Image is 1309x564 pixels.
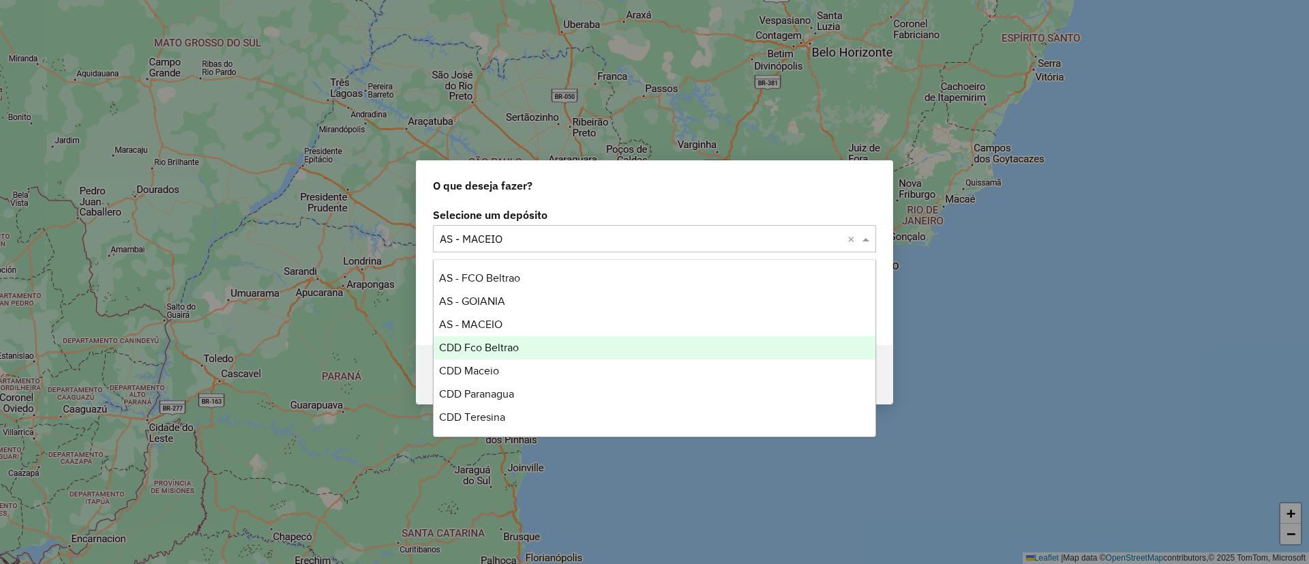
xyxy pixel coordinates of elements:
[439,411,505,423] span: CDD Teresina
[439,388,514,400] span: CDD Paranagua
[433,207,876,223] label: Selecione um depósito
[847,231,859,247] span: Clear all
[439,342,519,353] span: CDD Fco Beltrao
[433,259,876,437] ng-dropdown-panel: Options list
[439,272,520,284] span: AS - FCO Beltrao
[439,365,499,376] span: CDD Maceio
[439,295,505,307] span: AS - GOIANIA
[439,318,502,330] span: AS - MACEIO
[433,177,532,194] span: O que deseja fazer?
